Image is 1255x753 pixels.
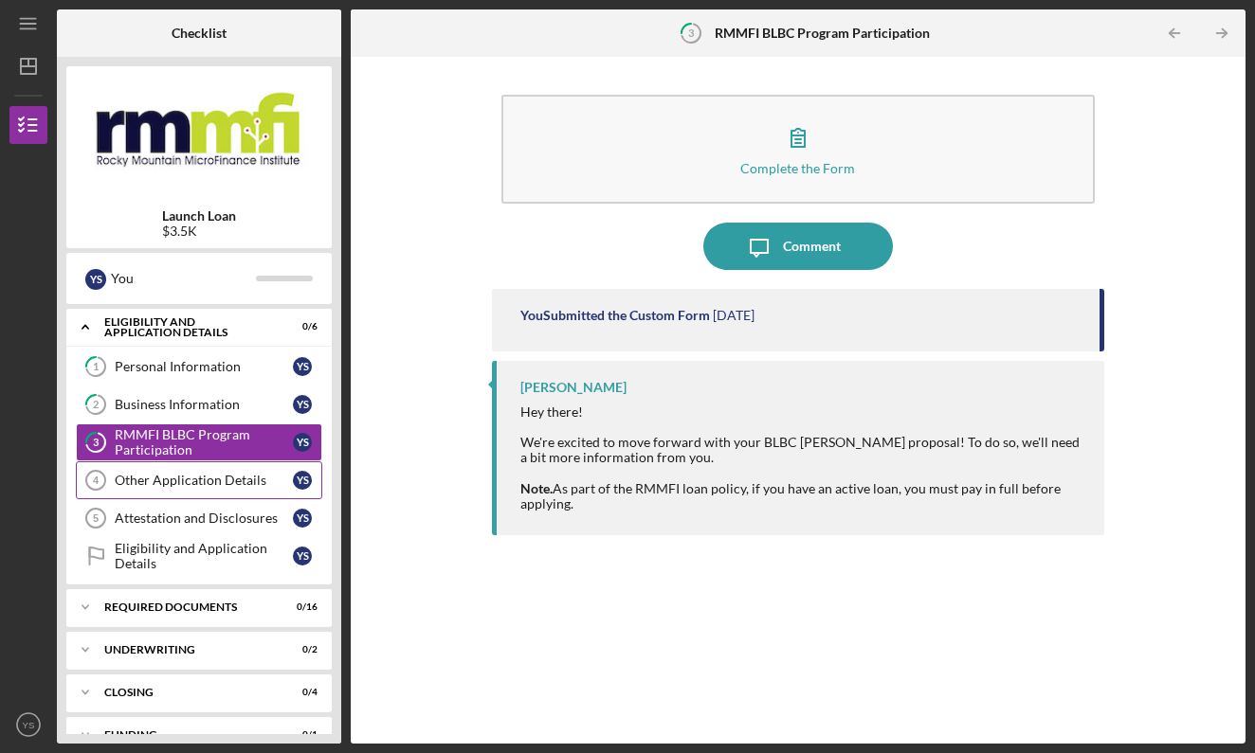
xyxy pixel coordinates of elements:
[104,316,270,338] div: Eligibility and Application Details
[76,499,322,537] a: 5Attestation and DisclosuresYS
[115,359,293,374] div: Personal Information
[520,404,1086,420] div: Hey there!
[66,76,332,189] img: Product logo
[104,729,270,741] div: Funding
[111,262,256,295] div: You
[520,380,627,395] div: [PERSON_NAME]
[520,480,553,496] strong: Note.
[293,509,312,528] div: Y S
[9,706,47,744] button: YS
[293,357,312,376] div: Y S
[520,481,1086,511] div: As part of the RMMFI loan policy, if you have an active loan, you must pay in full before applying.
[76,461,322,499] a: 4Other Application DetailsYS
[93,512,99,524] tspan: 5
[162,224,236,239] div: $3.5K
[520,435,1086,465] div: We're excited to move forward with your BLBC [PERSON_NAME] proposal! To do so, we'll need a bit m...
[76,537,322,575] a: Eligibility and Application DetailsYS
[104,687,270,698] div: Closing
[703,223,893,270] button: Comment
[688,27,694,39] tspan: 3
[93,361,99,373] tspan: 1
[293,395,312,414] div: Y S
[93,437,99,449] tspan: 3
[283,601,318,613] div: 0 / 16
[293,433,312,452] div: Y S
[283,729,318,741] div: 0 / 1
[104,601,270,613] div: Required Documents
[115,427,293,457] div: RMMFI BLBC Program Participation
[93,475,100,486] tspan: 4
[283,321,318,332] div: 0 / 6
[501,95,1096,204] button: Complete the Form
[93,399,99,411] tspan: 2
[115,473,293,488] div: Other Application Details
[293,471,312,490] div: Y S
[115,397,293,412] div: Business Information
[104,644,270,655] div: Underwriting
[293,547,312,565] div: Y S
[740,161,855,175] div: Complete the Form
[23,720,35,730] text: YS
[713,308,755,323] time: 2025-08-15 13:55
[115,511,293,526] div: Attestation and Disclosures
[172,26,227,41] b: Checklist
[76,423,322,461] a: 3RMMFI BLBC Program ParticipationYS
[783,223,841,270] div: Comment
[85,269,106,290] div: Y S
[76,348,322,385] a: 1Personal InformationYS
[115,541,293,571] div: Eligibility and Application Details
[520,308,710,323] div: You Submitted the Custom Form
[715,26,930,41] b: RMMFI BLBC Program Participation
[162,208,236,224] b: Launch Loan
[283,687,318,698] div: 0 / 4
[283,644,318,655] div: 0 / 2
[76,385,322,423] a: 2Business InformationYS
